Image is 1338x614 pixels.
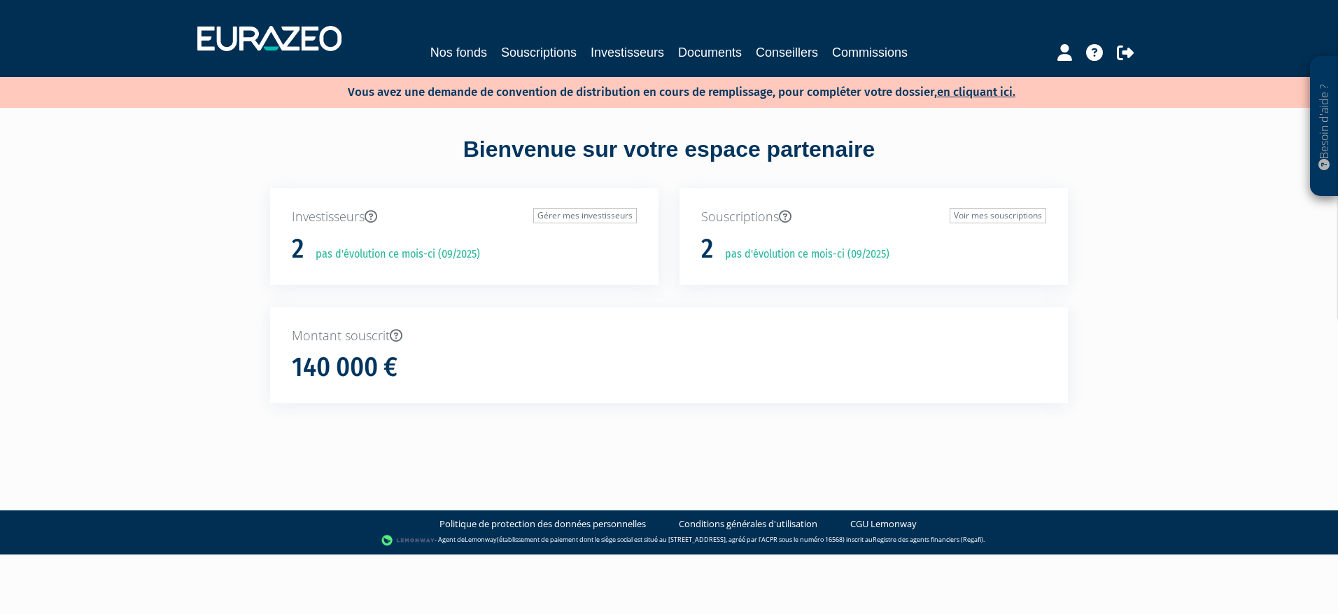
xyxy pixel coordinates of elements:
div: - Agent de (établissement de paiement dont le siège social est situé au [STREET_ADDRESS], agréé p... [14,533,1324,547]
a: Commissions [832,43,908,62]
p: Vous avez une demande de convention de distribution en cours de remplissage, pour compléter votre... [307,81,1015,101]
a: Documents [678,43,742,62]
p: Souscriptions [701,208,1046,226]
a: Investisseurs [591,43,664,62]
img: logo-lemonway.png [381,533,435,547]
a: Gérer mes investisseurs [533,208,637,223]
p: Montant souscrit [292,327,1046,345]
a: Conseillers [756,43,818,62]
a: en cliquant ici. [937,85,1015,99]
a: Registre des agents financiers (Regafi) [873,536,983,545]
a: Conditions générales d'utilisation [679,517,817,531]
a: Nos fonds [430,43,487,62]
p: Investisseurs [292,208,637,226]
h1: 2 [701,235,713,264]
a: Lemonway [465,536,497,545]
a: Souscriptions [501,43,577,62]
a: CGU Lemonway [850,517,917,531]
h1: 140 000 € [292,353,397,382]
h1: 2 [292,235,304,264]
img: 1732889491-logotype_eurazeo_blanc_rvb.png [197,26,341,51]
a: Politique de protection des données personnelles [439,517,646,531]
p: pas d'évolution ce mois-ci (09/2025) [306,246,480,263]
div: Bienvenue sur votre espace partenaire [260,134,1078,188]
p: Besoin d'aide ? [1316,64,1332,190]
p: pas d'évolution ce mois-ci (09/2025) [715,246,889,263]
a: Voir mes souscriptions [950,208,1046,223]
